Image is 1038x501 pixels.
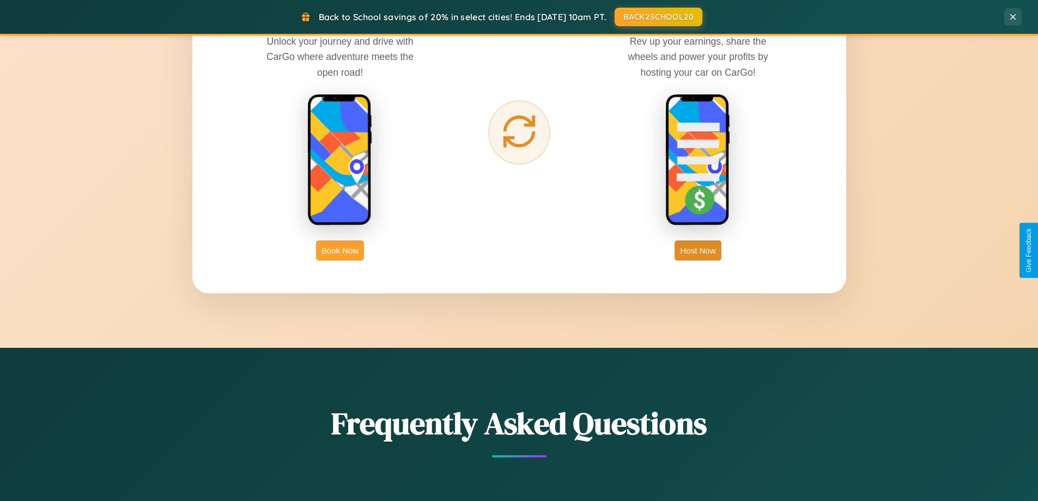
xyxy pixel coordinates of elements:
button: Book Now [316,240,364,261]
button: Host Now [675,240,721,261]
img: host phone [665,94,731,227]
img: rent phone [307,94,373,227]
p: Rev up your earnings, share the wheels and power your profits by hosting your car on CarGo! [616,34,780,80]
div: Give Feedback [1025,228,1033,273]
button: BACK2SCHOOL20 [615,8,702,26]
span: Back to School savings of 20% in select cities! Ends [DATE] 10am PT. [319,11,606,22]
p: Unlock your journey and drive with CarGo where adventure meets the open road! [258,34,422,80]
h2: Frequently Asked Questions [192,402,846,444]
